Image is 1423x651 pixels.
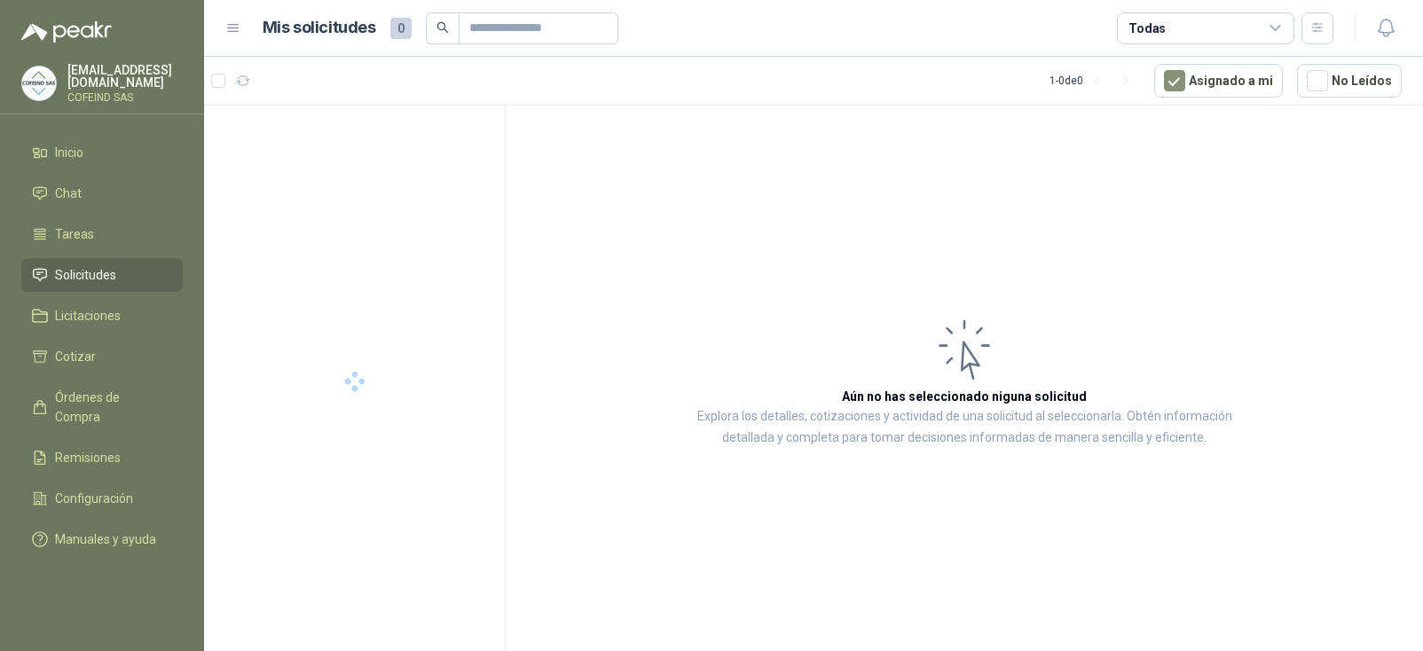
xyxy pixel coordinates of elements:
[55,388,166,427] span: Órdenes de Compra
[842,387,1087,406] h3: Aún no has seleccionado niguna solicitud
[1154,64,1283,98] button: Asignado a mi
[55,224,94,244] span: Tareas
[21,217,183,251] a: Tareas
[436,21,449,34] span: search
[55,347,96,366] span: Cotizar
[390,18,412,39] span: 0
[263,15,376,41] h1: Mis solicitudes
[21,340,183,373] a: Cotizar
[22,67,56,100] img: Company Logo
[55,529,156,549] span: Manuales y ayuda
[21,380,183,434] a: Órdenes de Compra
[1128,19,1166,38] div: Todas
[1297,64,1402,98] button: No Leídos
[21,482,183,515] a: Configuración
[683,406,1246,449] p: Explora los detalles, cotizaciones y actividad de una solicitud al seleccionarla. Obtén informaci...
[21,258,183,292] a: Solicitudes
[21,176,183,210] a: Chat
[67,64,183,89] p: [EMAIL_ADDRESS][DOMAIN_NAME]
[55,143,83,162] span: Inicio
[55,306,121,325] span: Licitaciones
[21,21,112,43] img: Logo peakr
[67,92,183,103] p: COFEIND SAS
[21,299,183,333] a: Licitaciones
[55,265,116,285] span: Solicitudes
[55,489,133,508] span: Configuración
[1050,67,1140,95] div: 1 - 0 de 0
[21,441,183,475] a: Remisiones
[55,448,121,467] span: Remisiones
[21,136,183,169] a: Inicio
[21,522,183,556] a: Manuales y ayuda
[55,184,82,203] span: Chat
